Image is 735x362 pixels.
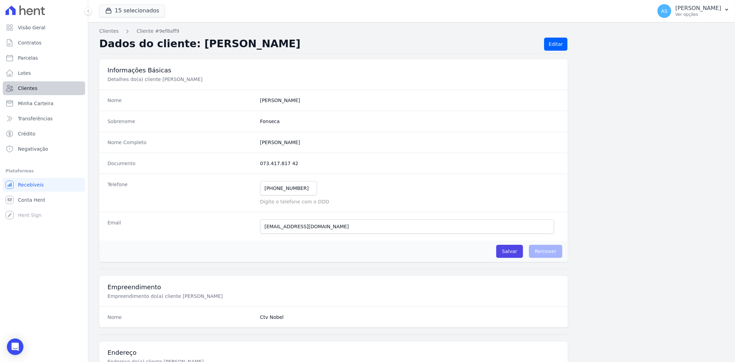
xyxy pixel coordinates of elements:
[108,283,560,291] h3: Empreendimento
[7,339,23,355] div: Open Intercom Messenger
[18,181,44,188] span: Recebíveis
[6,167,82,175] div: Plataformas
[3,81,85,95] a: Clientes
[260,118,560,125] dd: Fonseca
[108,66,560,74] h3: Informações Básicas
[18,39,41,46] span: Contratos
[3,127,85,141] a: Crédito
[260,314,560,321] dd: Ctv Nobel
[3,178,85,192] a: Recebíveis
[18,130,35,137] span: Crédito
[260,198,560,205] p: Digite o telefone com o DDD
[108,76,339,83] p: Detalhes do(a) cliente [PERSON_NAME]
[3,36,85,50] a: Contratos
[136,28,179,35] a: Cliente #9ef8aff9
[260,160,560,167] dd: 073.417.817 42
[675,5,721,12] p: [PERSON_NAME]
[18,24,45,31] span: Visão Geral
[675,12,721,17] p: Ver opções
[18,100,53,107] span: Minha Carteira
[108,160,255,167] dt: Documento
[3,193,85,207] a: Conta Hent
[108,181,255,205] dt: Telefone
[18,85,37,92] span: Clientes
[496,245,523,258] input: Salvar
[108,314,255,321] dt: Nome
[18,197,45,203] span: Conta Hent
[99,28,119,35] a: Clientes
[18,70,31,77] span: Lotes
[18,145,48,152] span: Negativação
[3,97,85,110] a: Minha Carteira
[108,97,255,104] dt: Nome
[3,21,85,34] a: Visão Geral
[108,349,560,357] h3: Endereço
[99,38,539,51] h2: Dados do cliente: [PERSON_NAME]
[3,142,85,156] a: Negativação
[108,293,339,300] p: Empreendimento do(a) cliente [PERSON_NAME]
[661,9,667,13] span: AS
[99,28,724,35] nav: Breadcrumb
[544,38,567,51] a: Editar
[260,97,560,104] dd: [PERSON_NAME]
[3,66,85,80] a: Lotes
[3,112,85,125] a: Transferências
[99,4,165,17] button: 15 selecionados
[652,1,735,21] button: AS [PERSON_NAME] Ver opções
[529,245,562,258] span: Remover
[18,115,53,122] span: Transferências
[108,139,255,146] dt: Nome Completo
[108,219,255,234] dt: Email
[260,139,560,146] dd: [PERSON_NAME]
[108,118,255,125] dt: Sobrenome
[3,51,85,65] a: Parcelas
[18,54,38,61] span: Parcelas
